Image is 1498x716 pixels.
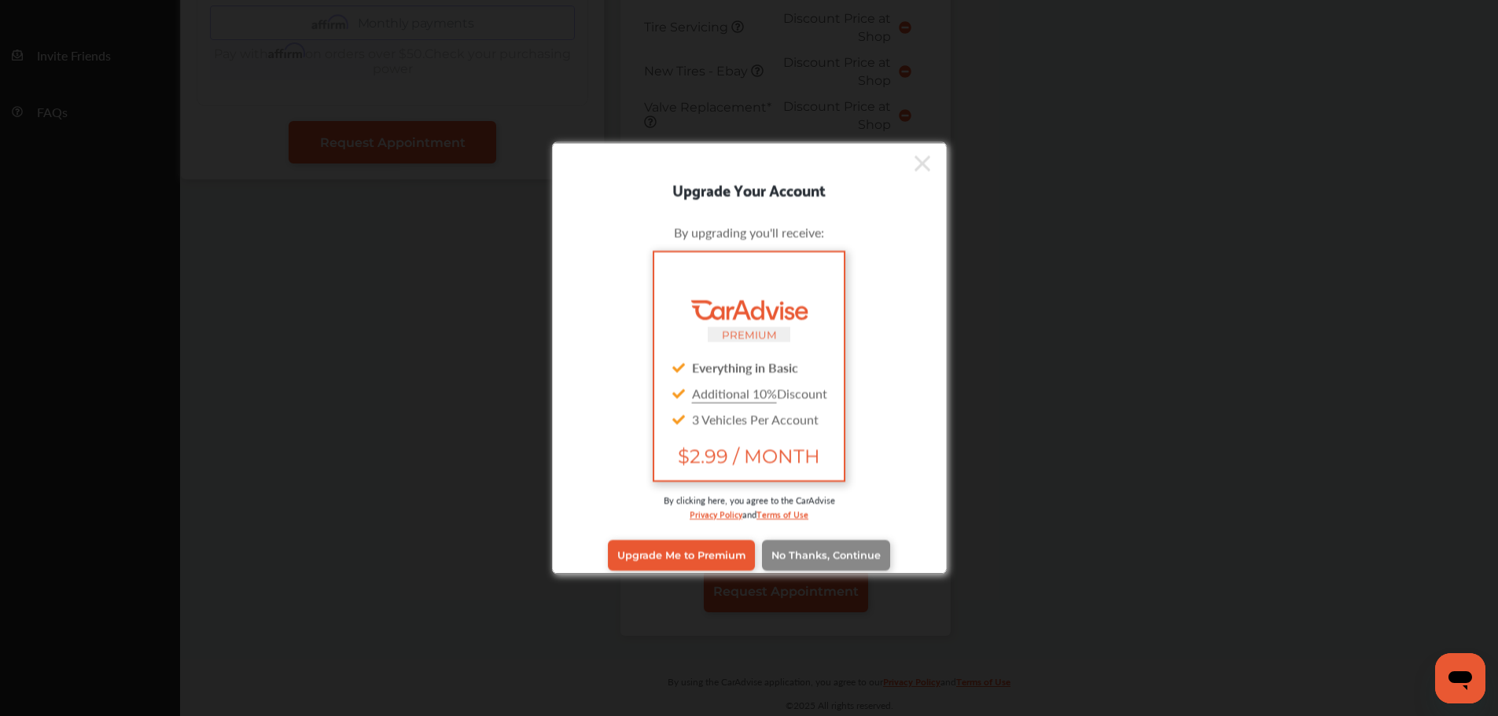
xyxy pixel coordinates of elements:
[756,505,808,520] a: Terms of Use
[576,222,922,241] div: By upgrading you'll receive:
[722,328,777,340] small: PREMIUM
[576,493,922,536] div: By clicking here, you agree to the CarAdvise and
[692,384,827,402] span: Discount
[690,505,742,520] a: Privacy Policy
[692,384,777,402] u: Additional 10%
[617,549,745,561] span: Upgrade Me to Premium
[762,540,890,570] a: No Thanks, Continue
[553,176,946,201] div: Upgrade Your Account
[608,540,755,570] a: Upgrade Me to Premium
[771,549,881,561] span: No Thanks, Continue
[667,406,830,431] div: 3 Vehicles Per Account
[1435,653,1485,703] iframe: Button to launch messaging window
[667,444,830,467] span: $2.99 / MONTH
[692,358,798,376] strong: Everything in Basic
